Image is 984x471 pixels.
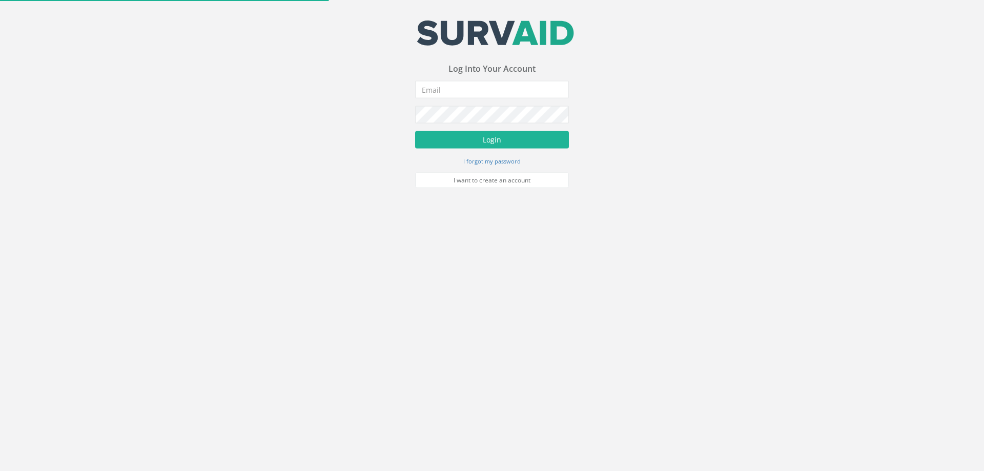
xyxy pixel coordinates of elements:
[415,173,569,188] a: I want to create an account
[415,65,569,74] h3: Log Into Your Account
[415,81,569,98] input: Email
[463,156,521,166] a: I forgot my password
[415,131,569,149] button: Login
[463,157,521,165] small: I forgot my password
